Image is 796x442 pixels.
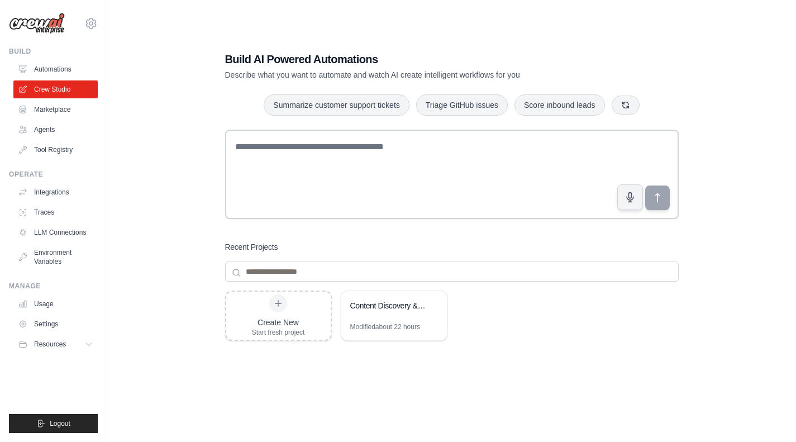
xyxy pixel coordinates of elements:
a: Crew Studio [13,80,98,98]
button: Logout [9,414,98,433]
p: Describe what you want to automate and watch AI create intelligent workflows for you [225,69,600,80]
button: Get new suggestions [612,96,640,115]
iframe: Chat Widget [740,388,796,442]
button: Resources [13,335,98,353]
div: Operate [9,170,98,179]
div: Create New [252,317,305,328]
img: Logo [9,13,65,34]
a: LLM Connections [13,224,98,241]
div: Build [9,47,98,56]
div: Start fresh project [252,328,305,337]
button: Summarize customer support tickets [264,94,409,116]
h3: Recent Projects [225,241,278,253]
span: Logout [50,419,70,428]
div: Content Discovery & Curation System [350,300,427,311]
span: Resources [34,340,66,349]
button: Click to speak your automation idea [617,184,643,210]
div: Manage [9,282,98,291]
a: Environment Variables [13,244,98,270]
h1: Build AI Powered Automations [225,51,600,67]
div: Modified about 22 hours [350,322,420,331]
a: Usage [13,295,98,313]
a: Tool Registry [13,141,98,159]
a: Traces [13,203,98,221]
a: Integrations [13,183,98,201]
a: Automations [13,60,98,78]
a: Settings [13,315,98,333]
a: Marketplace [13,101,98,118]
button: Triage GitHub issues [416,94,508,116]
a: Agents [13,121,98,139]
button: Score inbound leads [514,94,605,116]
